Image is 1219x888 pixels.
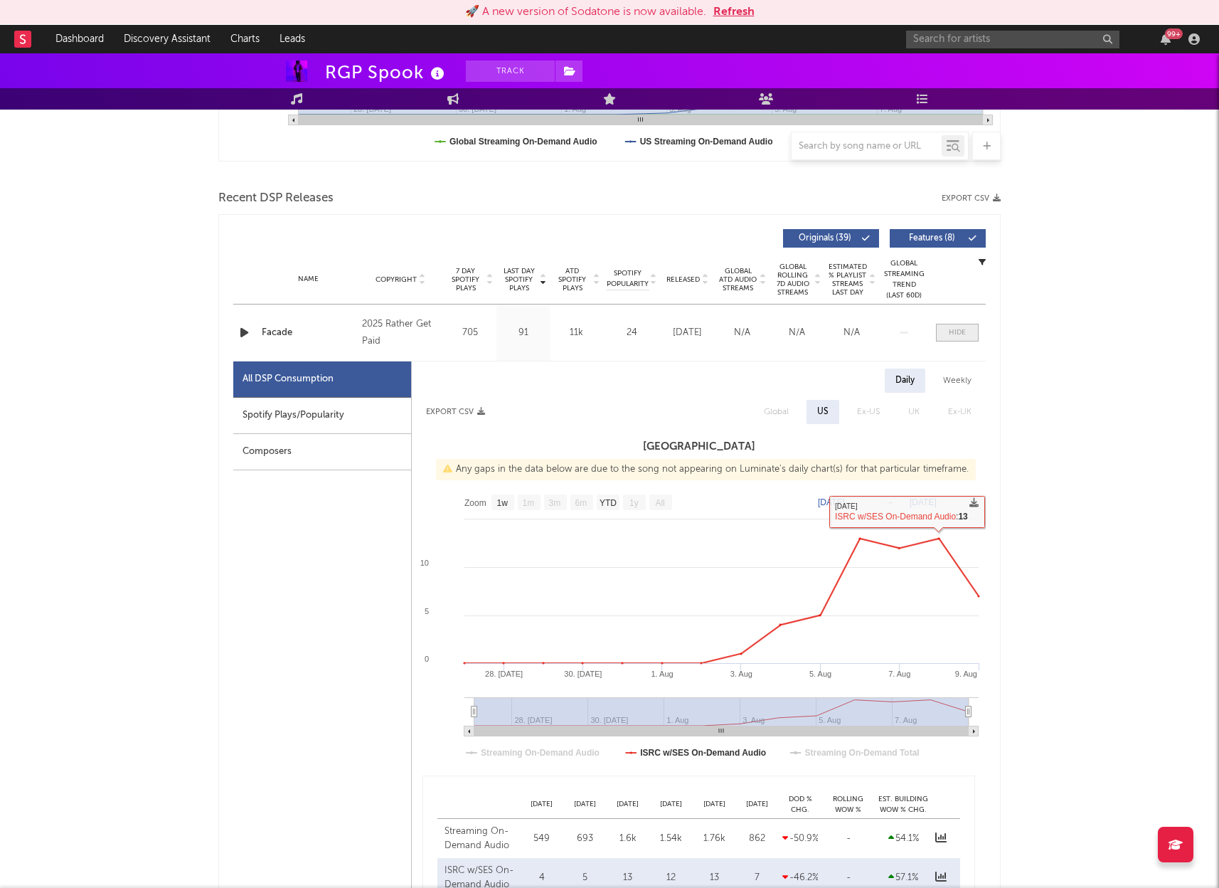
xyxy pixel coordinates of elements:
div: N/A [773,326,821,340]
div: 91 [500,326,546,340]
div: 99 + [1165,28,1183,39]
text: → [885,497,894,507]
div: 2025 Rather Get Paid [362,316,440,350]
text: [DATE] [818,497,845,507]
div: DoD % Chg. [779,794,821,815]
div: All DSP Consumption [233,361,411,398]
div: 693 [567,832,603,846]
span: Spotify Popularity [607,268,649,290]
button: Features(8) [890,229,986,248]
div: 5 [567,871,603,885]
text: 7. Aug [888,670,910,678]
div: [DATE] [735,799,779,810]
text: [DATE] [910,497,937,507]
text: 3m [549,498,561,508]
div: 705 [447,326,493,340]
div: [DATE] [563,799,607,810]
text: 9. Aug [955,670,977,678]
input: Search for artists [906,31,1119,48]
a: Dashboard [46,25,114,53]
span: Global ATD Audio Streams [718,267,757,292]
div: All DSP Consumption [243,371,334,388]
button: Originals(39) [783,229,879,248]
button: Export CSV [426,408,485,416]
div: 57.1 % [878,871,928,885]
div: N/A [828,326,875,340]
text: 5. Aug [809,670,831,678]
text: 6m [575,498,587,508]
text: Streaming On-Demand Audio [481,748,600,758]
text: YTD [600,498,617,508]
span: Released [666,275,700,284]
div: 11k [553,326,600,340]
div: 549 [523,832,560,846]
div: [DATE] [607,799,650,810]
div: Streaming On-Demand Audio [445,825,516,852]
div: 12 [653,871,689,885]
text: 1y [629,498,639,508]
div: 1.6k [610,832,646,846]
button: 99+ [1161,33,1171,45]
text: ISRC w/SES On-Demand Audio [640,748,766,758]
text: 1w [497,498,509,508]
div: 13 [696,871,733,885]
text: 5 [425,607,429,615]
div: [DATE] [649,799,693,810]
div: Daily [885,369,925,393]
div: Global Streaming Trend (Last 60D) [883,258,925,301]
text: 1. Aug [651,670,673,678]
a: Discovery Assistant [114,25,220,53]
span: Originals ( 39 ) [792,234,858,243]
div: RGP Spook [325,60,448,84]
div: - [825,832,871,846]
div: 1.76k [696,832,733,846]
text: 28. [DATE] [485,670,523,678]
div: 862 [739,832,775,846]
button: Refresh [713,4,755,21]
div: US [817,403,829,421]
div: 13 [610,871,646,885]
div: Name [262,274,355,285]
div: 24 [607,326,656,340]
div: Est. Building WoW % Chg. [875,794,932,815]
span: Last Day Spotify Plays [500,267,538,292]
div: 🚀 A new version of Sodatone is now available. [465,4,706,21]
button: Track [466,60,555,82]
span: ATD Spotify Plays [553,267,591,292]
div: -46.2 % [782,871,818,885]
div: [DATE] [664,326,711,340]
span: 7 Day Spotify Plays [447,267,484,292]
a: Charts [220,25,270,53]
span: Recent DSP Releases [218,190,334,207]
h3: [GEOGRAPHIC_DATA] [412,438,986,455]
text: Zoom [464,498,486,508]
div: 7 [739,871,775,885]
text: Streaming On-Demand Total [805,748,920,758]
span: Copyright [376,275,417,284]
div: [DATE] [520,799,563,810]
text: 1m [523,498,535,508]
div: Spotify Plays/Popularity [233,398,411,434]
div: Weekly [932,369,982,393]
div: 54.1 % [878,832,928,846]
div: N/A [718,326,766,340]
text: 10 [420,559,429,567]
text: 3. Aug [730,670,752,678]
div: [DATE] [693,799,736,810]
div: Composers [233,434,411,470]
span: Global Rolling 7D Audio Streams [773,263,812,297]
a: Facade [262,326,355,340]
div: Rolling WoW % Chg. [821,794,875,815]
a: Leads [270,25,315,53]
text: 30. [DATE] [564,670,602,678]
div: - [825,871,871,885]
input: Search by song name or URL [792,141,942,152]
div: 4 [523,871,560,885]
text: All [655,498,664,508]
text: 0 [425,655,429,663]
span: Features ( 8 ) [899,234,964,243]
div: 1.54k [653,832,689,846]
span: Estimated % Playlist Streams Last Day [828,263,867,297]
button: Export CSV [942,194,1001,203]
